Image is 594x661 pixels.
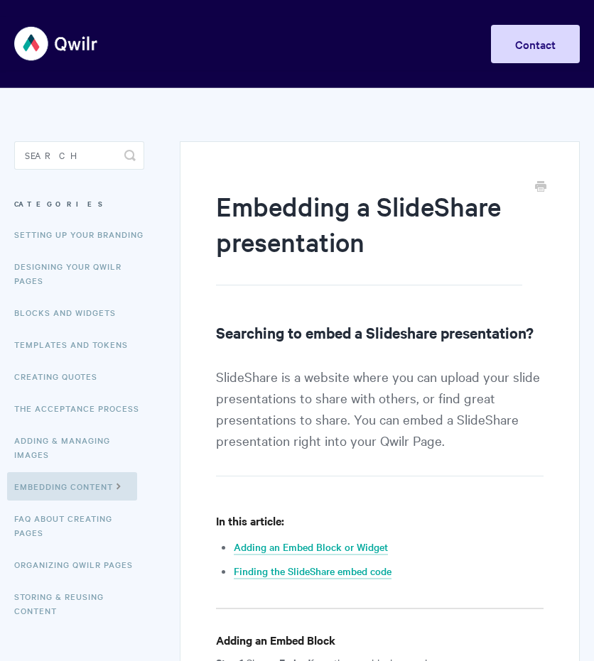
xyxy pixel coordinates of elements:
[216,512,544,530] h4: In this article:
[7,472,137,501] a: Embedding Content
[216,321,544,344] h2: Searching to embed a Slideshare presentation?
[535,180,546,195] a: Print this Article
[216,366,544,476] p: SlideShare is a website where you can upload your slide presentations to share with others, or fi...
[14,141,144,170] input: Search
[234,540,388,555] a: Adding an Embed Block or Widget
[216,188,523,285] h1: Embedding a SlideShare presentation
[14,220,154,248] a: Setting up your Branding
[14,582,155,625] a: Storing & Reusing Content
[14,550,144,579] a: Organizing Qwilr Pages
[491,25,580,63] a: Contact
[14,362,108,390] a: Creating Quotes
[14,252,155,295] a: Designing Your Qwilr Pages
[216,631,544,649] h4: Adding an Embed Block
[14,426,155,469] a: Adding & Managing Images
[14,17,99,70] img: Qwilr Help Center
[14,330,139,359] a: Templates and Tokens
[14,504,155,547] a: FAQ About Creating Pages
[234,564,391,579] a: Finding the SlideShare embed code
[14,191,144,217] h3: Categories
[14,394,150,422] a: The Acceptance Process
[14,298,126,327] a: Blocks and Widgets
